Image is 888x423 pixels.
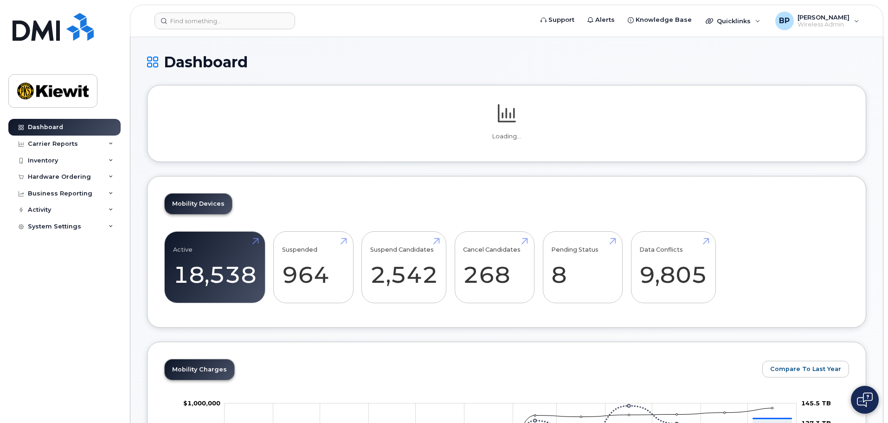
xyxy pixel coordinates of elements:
tspan: 145.5 TB [801,399,831,407]
a: Suspended 964 [282,237,345,298]
a: Active 18,538 [173,237,257,298]
a: Data Conflicts 9,805 [639,237,707,298]
h1: Dashboard [147,54,866,70]
a: Cancel Candidates 268 [463,237,526,298]
tspan: $1,000,000 [183,399,220,407]
p: Loading... [164,132,849,141]
button: Compare To Last Year [762,361,849,377]
a: Suspend Candidates 2,542 [370,237,438,298]
img: Open chat [857,392,873,407]
span: Compare To Last Year [770,364,841,373]
a: Mobility Devices [165,194,232,214]
a: Mobility Charges [165,359,234,380]
g: $0 [183,399,220,407]
a: Pending Status 8 [551,237,614,298]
